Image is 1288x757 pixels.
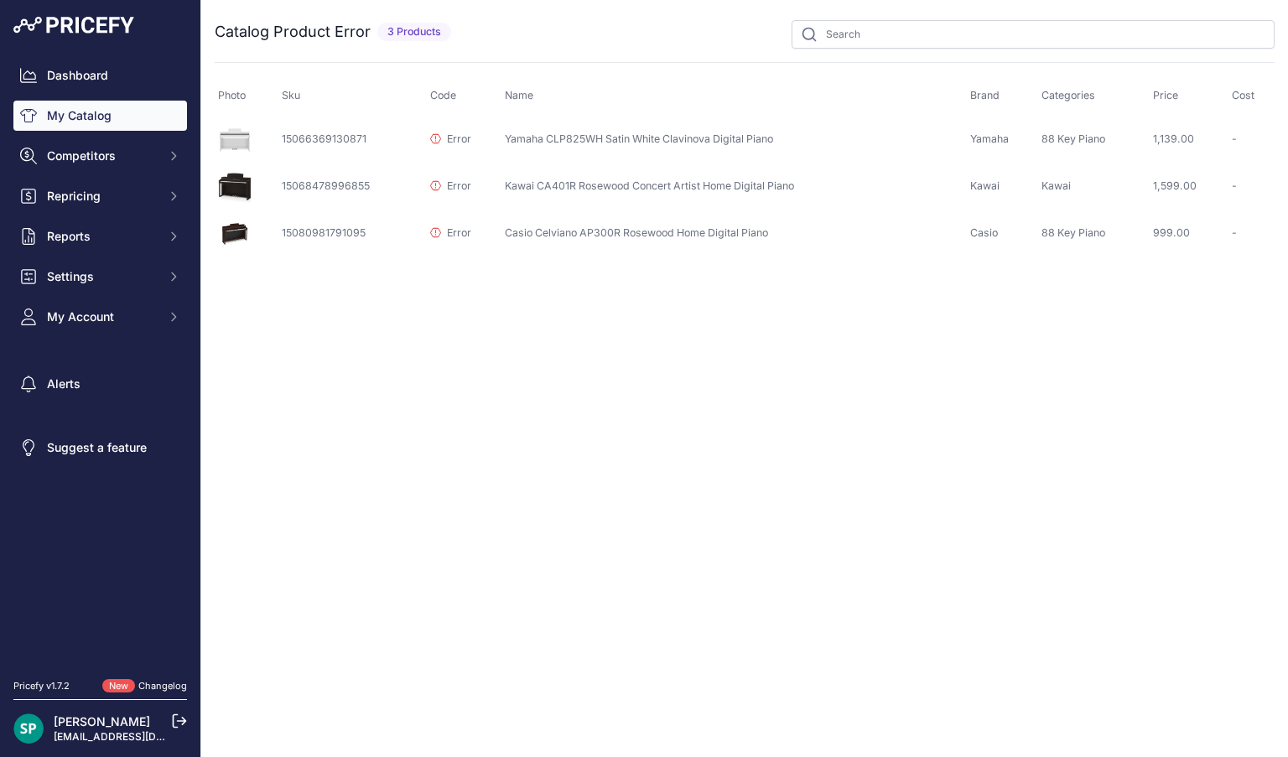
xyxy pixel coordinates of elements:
span: 3 Products [377,23,451,42]
span: Error [447,179,471,192]
span: Price [1153,89,1178,101]
td: 999.00 [1150,210,1228,257]
td: Yamaha [967,116,1038,163]
a: [EMAIL_ADDRESS][DOMAIN_NAME] [54,730,229,743]
td: 15080981791095 [278,210,428,257]
input: Search [792,20,1275,49]
td: 1,599.00 [1150,163,1228,210]
td: Casio Celviano AP300R Rosewood Home Digital Piano [501,210,967,257]
span: Cost [1232,89,1254,101]
a: Changelog [138,680,187,692]
td: 88 Key Piano [1038,116,1149,163]
span: Repricing [47,188,157,205]
img: Pricefy Logo [13,17,134,34]
a: Dashboard [13,60,187,91]
td: 1,139.00 [1150,116,1228,163]
img: CA401R_styling.jpg [218,170,252,204]
nav: Sidebar [13,60,187,659]
td: 15068478996855 [278,163,428,210]
img: AP-300BN_R.jpg [218,217,252,251]
h2: Catalog Product Error [215,20,371,44]
span: Settings [47,268,157,285]
span: Photo [218,89,246,101]
td: Kawai [967,163,1038,210]
button: Competitors [13,141,187,171]
td: Kawai [1038,163,1149,210]
a: Alerts [13,369,187,399]
td: Kawai CA401R Rosewood Concert Artist Home Digital Piano [501,163,967,210]
button: Reports [13,221,187,251]
img: CLP-825WH_f_0001_2560.jpg [218,123,252,157]
button: My Account [13,302,187,332]
td: - [1228,163,1275,210]
span: My Account [47,309,157,325]
span: Brand [970,89,1000,101]
button: Repricing [13,181,187,211]
td: - [1228,210,1275,257]
button: Settings [13,262,187,292]
td: 88 Key Piano [1038,210,1149,257]
a: [PERSON_NAME] [54,714,150,728]
span: Name [505,89,533,101]
span: Code [430,89,456,101]
div: Pricefy v1.7.2 [13,679,70,693]
a: My Catalog [13,101,187,131]
span: Error [447,132,471,145]
td: - [1228,116,1275,163]
a: Suggest a feature [13,433,187,463]
td: Casio [967,210,1038,257]
td: 15066369130871 [278,116,428,163]
span: Reports [47,228,157,245]
td: Yamaha CLP825WH Satin White Clavinova Digital Piano [501,116,967,163]
span: New [102,679,135,693]
span: Categories [1041,89,1095,101]
span: Competitors [47,148,157,164]
span: Sku [282,89,300,101]
span: Error [447,226,471,239]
